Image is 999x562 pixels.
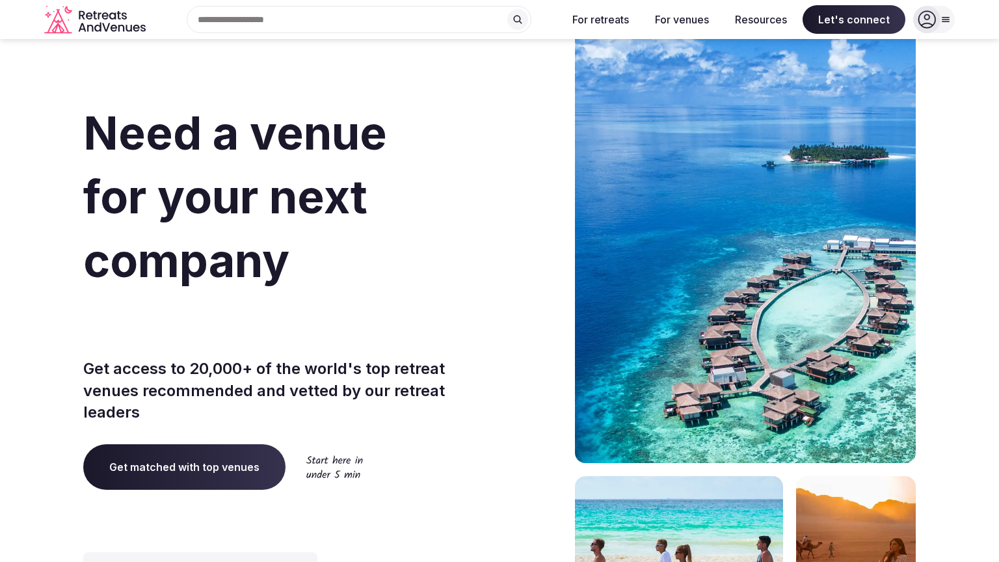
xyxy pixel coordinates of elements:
a: Get matched with top venues [83,444,286,490]
button: For venues [645,5,719,34]
span: Need a venue for your next company [83,105,387,288]
button: For retreats [562,5,639,34]
a: Visit the homepage [44,5,148,34]
svg: Retreats and Venues company logo [44,5,148,34]
img: Start here in under 5 min [306,455,363,478]
span: Let's connect [803,5,905,34]
p: Get access to 20,000+ of the world's top retreat venues recommended and vetted by our retreat lea... [83,358,494,423]
button: Resources [725,5,797,34]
